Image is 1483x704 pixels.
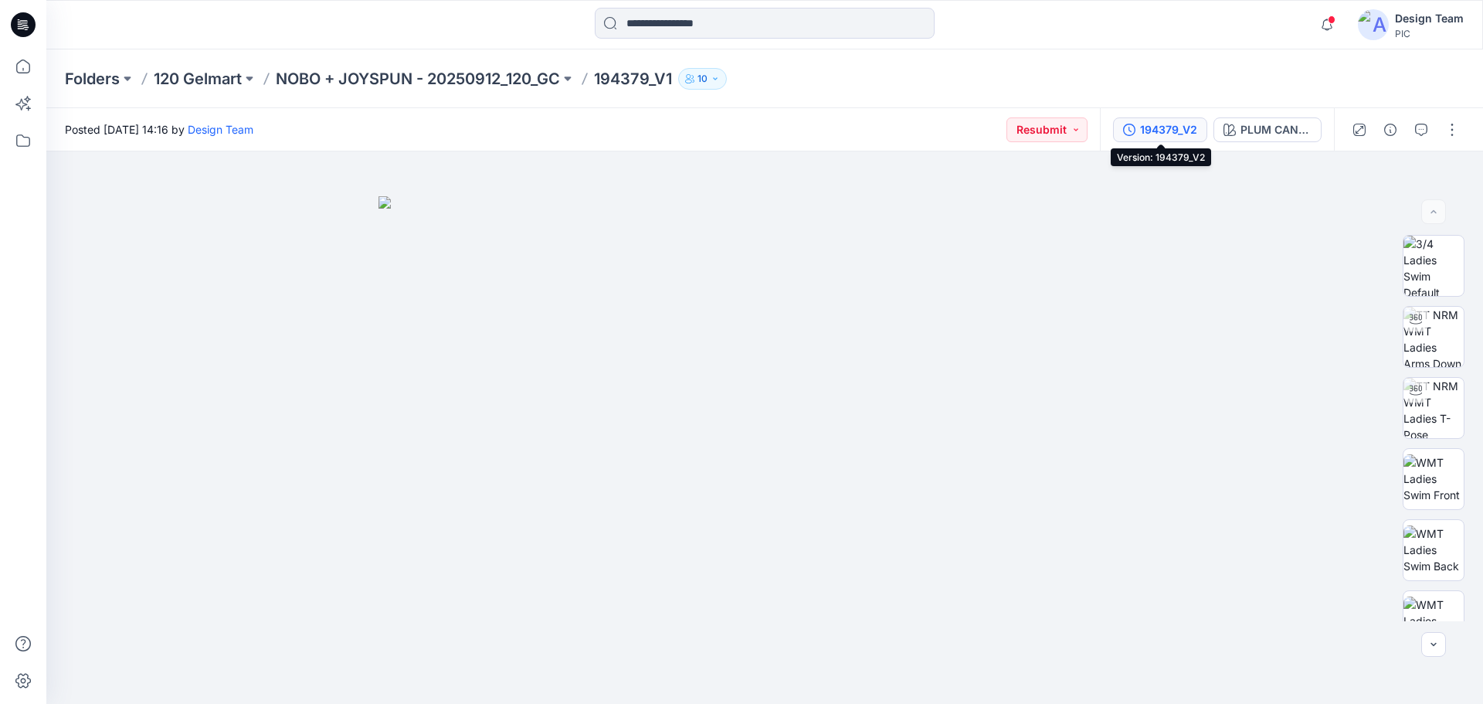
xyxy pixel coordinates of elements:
[697,70,708,87] p: 10
[1395,9,1464,28] div: Design Team
[1240,121,1312,138] div: PLUM CANDY
[1358,9,1389,40] img: avatar
[1403,454,1464,503] img: WMT Ladies Swim Front
[65,68,120,90] a: Folders
[1403,597,1464,645] img: WMT Ladies Swim Left
[1113,117,1207,142] button: 194379_V2
[1403,307,1464,367] img: TT NRM WMT Ladies Arms Down
[1213,117,1322,142] button: PLUM CANDY
[1403,525,1464,574] img: WMT Ladies Swim Back
[65,121,253,138] span: Posted [DATE] 14:16 by
[594,68,672,90] p: 194379_V1
[1403,378,1464,438] img: TT NRM WMT Ladies T-Pose
[154,68,242,90] a: 120 Gelmart
[678,68,727,90] button: 10
[1140,121,1197,138] div: 194379_V2
[1395,28,1464,39] div: PIC
[276,68,560,90] a: NOBO + JOYSPUN - 20250912_120_GC
[188,123,253,136] a: Design Team
[1403,236,1464,296] img: 3/4 Ladies Swim Default
[1378,117,1403,142] button: Details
